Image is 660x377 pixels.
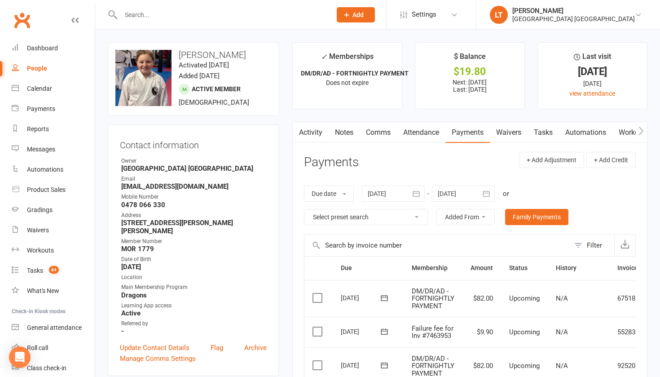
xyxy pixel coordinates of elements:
div: [DATE] [341,324,382,338]
a: Product Sales [12,180,95,200]
div: Date of Birth [121,255,267,264]
th: Due [333,257,404,279]
a: Clubworx [11,9,33,31]
th: Invoice # [609,257,651,279]
div: Filter [587,240,602,251]
div: [DATE] [341,291,382,305]
span: Settings [412,4,436,25]
div: [DATE] [546,67,639,76]
h3: Contact information [120,137,267,150]
div: Roll call [27,344,48,351]
div: Class check-in [27,364,66,372]
div: or [503,188,509,199]
span: N/A [556,328,568,336]
div: [GEOGRAPHIC_DATA] [GEOGRAPHIC_DATA] [512,15,635,23]
td: 5528303 [609,317,651,347]
span: Upcoming [509,328,540,336]
td: $9.90 [462,317,501,347]
div: Owner [121,157,267,165]
a: Notes [329,122,360,143]
a: General attendance kiosk mode [12,318,95,338]
a: Archive [244,342,267,353]
span: Upcoming [509,362,540,370]
span: N/A [556,294,568,302]
input: Search by invoice number [304,235,570,256]
div: Automations [27,166,63,173]
a: view attendance [569,90,615,97]
a: Reports [12,119,95,139]
th: Membership [404,257,462,279]
a: People [12,58,95,79]
a: Tasks 84 [12,261,95,281]
a: Tasks [528,122,559,143]
a: Manage Comms Settings [120,353,196,364]
div: Payments [27,105,55,112]
strong: 0478 066 330 [121,201,267,209]
div: Dashboard [27,44,58,52]
a: Waivers [490,122,528,143]
a: Payments [445,122,490,143]
a: Dashboard [12,38,95,58]
div: General attendance [27,324,82,331]
img: image1752887896.png [115,50,172,106]
a: Activity [293,122,329,143]
h3: Payments [304,155,359,169]
a: Automations [12,160,95,180]
div: Product Sales [27,186,66,193]
button: + Add Adjustment [519,152,584,168]
div: Messages [27,146,55,153]
div: LT [490,6,508,24]
strong: Active [121,309,267,317]
div: Member Number [121,237,267,246]
a: Gradings [12,200,95,220]
button: Filter [570,235,614,256]
div: What's New [27,287,59,294]
input: Search... [118,9,325,21]
a: Family Payments [505,209,568,225]
div: People [27,65,47,72]
div: Main Membership Program [121,283,267,292]
div: $19.80 [423,67,516,76]
div: Email [121,175,267,183]
td: 6751850 [609,280,651,317]
span: Upcoming [509,294,540,302]
a: Comms [360,122,397,143]
a: Update Contact Details [120,342,189,353]
a: Messages [12,139,95,160]
th: History [548,257,609,279]
a: Attendance [397,122,445,143]
strong: [EMAIL_ADDRESS][DOMAIN_NAME] [121,182,267,191]
button: Added From [436,209,495,225]
button: Due date [304,186,354,202]
strong: Dragons [121,291,267,299]
div: [DATE] [546,79,639,89]
span: Active member [192,85,241,93]
strong: [GEOGRAPHIC_DATA] [GEOGRAPHIC_DATA] [121,164,267,173]
div: [DATE] [341,358,382,372]
span: DM/DR/AD - FORTNIGHTLY PAYMENT [412,287,454,310]
a: Calendar [12,79,95,99]
time: Activated [DATE] [179,61,229,69]
h3: [PERSON_NAME] [115,50,271,60]
div: Reports [27,125,49,133]
a: What's New [12,281,95,301]
a: Workouts [12,240,95,261]
div: Last visit [574,51,611,67]
i: ✓ [321,53,327,61]
div: Gradings [27,206,53,213]
div: Tasks [27,267,43,274]
button: Add [337,7,375,22]
a: Workouts [612,122,655,143]
button: + Add Credit [586,152,636,168]
div: Workouts [27,247,54,254]
div: Calendar [27,85,52,92]
time: Added [DATE] [179,72,220,80]
td: $82.00 [462,280,501,317]
a: Automations [559,122,612,143]
div: $ Balance [454,51,486,67]
div: Open Intercom Messenger [9,346,31,368]
div: Waivers [27,226,49,234]
div: Address [121,211,267,220]
span: 84 [49,266,59,274]
strong: MOR 1779 [121,245,267,253]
